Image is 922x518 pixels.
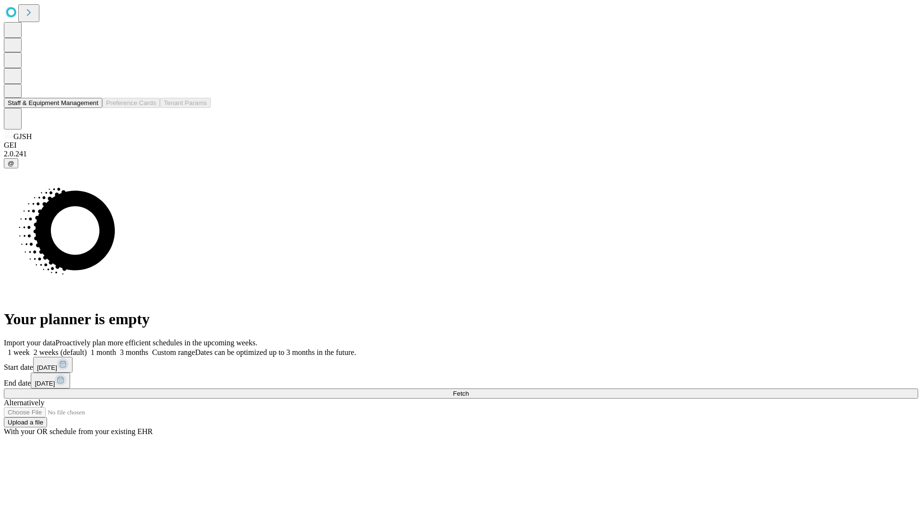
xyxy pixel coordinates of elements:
button: Staff & Equipment Management [4,98,102,108]
div: GEI [4,141,918,150]
span: @ [8,160,14,167]
span: 3 months [120,348,148,356]
span: Dates can be optimized up to 3 months in the future. [195,348,356,356]
div: Start date [4,357,918,373]
span: 1 month [91,348,116,356]
h1: Your planner is empty [4,310,918,328]
div: 2.0.241 [4,150,918,158]
span: Import your data [4,339,56,347]
span: [DATE] [37,364,57,371]
button: Preference Cards [102,98,160,108]
button: [DATE] [33,357,73,373]
span: GJSH [13,132,32,141]
div: End date [4,373,918,388]
span: With your OR schedule from your existing EHR [4,427,153,436]
button: Fetch [4,388,918,399]
span: Alternatively [4,399,44,407]
button: [DATE] [31,373,70,388]
span: Custom range [152,348,195,356]
span: [DATE] [35,380,55,387]
button: @ [4,158,18,168]
button: Tenant Params [160,98,211,108]
span: Proactively plan more efficient schedules in the upcoming weeks. [56,339,257,347]
button: Upload a file [4,417,47,427]
span: 1 week [8,348,30,356]
span: Fetch [453,390,469,397]
span: 2 weeks (default) [34,348,87,356]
